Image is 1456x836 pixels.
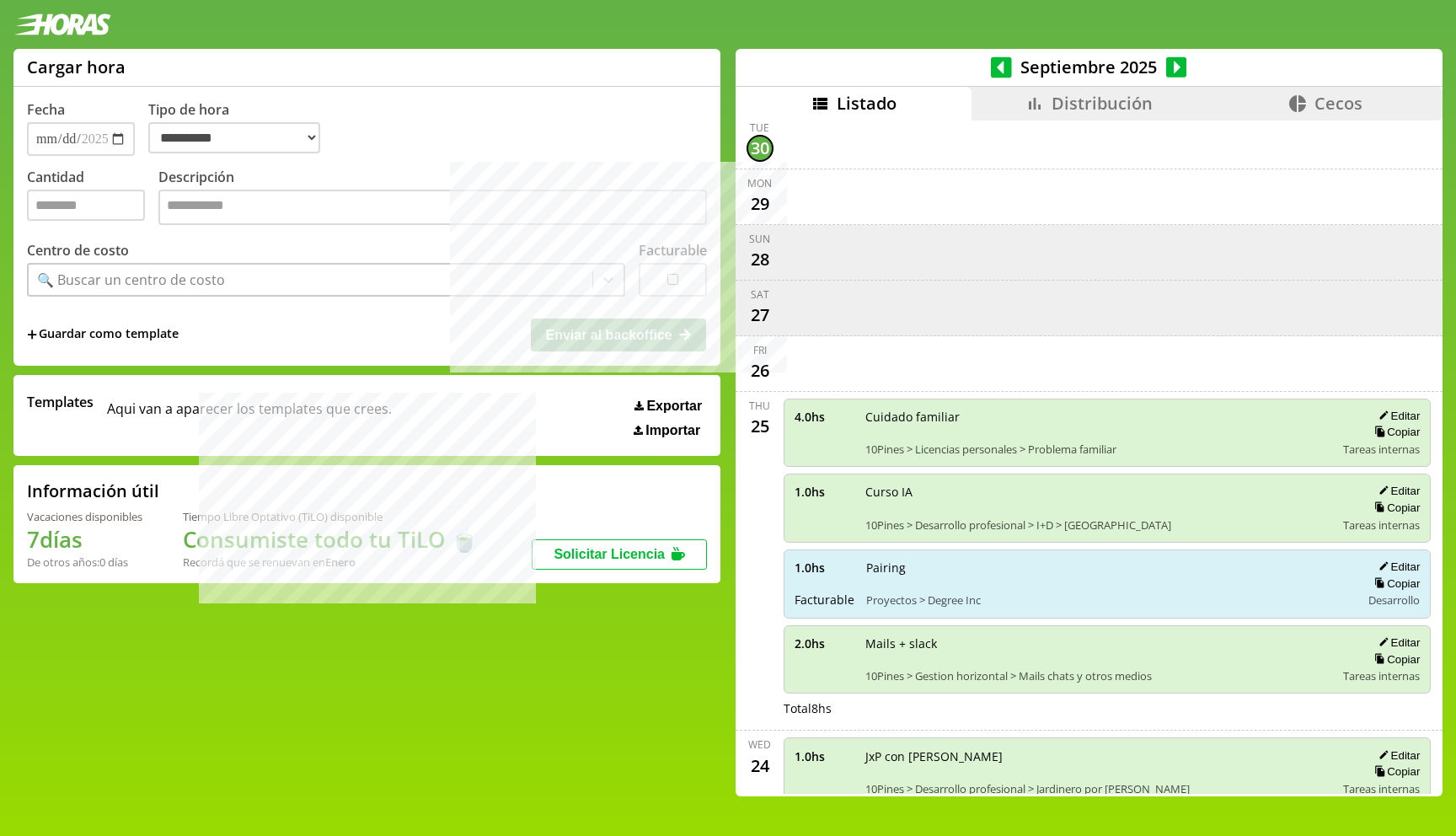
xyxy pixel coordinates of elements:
[747,752,773,779] div: 24
[753,343,767,357] div: Fri
[1343,781,1420,796] span: Tareas internas
[158,190,707,225] textarea: Descripción
[27,524,142,555] h1: 7 días
[1373,409,1420,423] button: Editar
[1373,635,1420,650] button: Editar
[837,92,897,115] span: Listado
[865,748,1332,764] span: JxP con [PERSON_NAME]
[747,190,773,217] div: 29
[27,168,158,229] label: Cantidad
[27,325,37,344] span: +
[747,176,772,190] div: Mon
[865,781,1332,796] span: 10Pines > Desarrollo profesional > Jardinero por [PERSON_NAME]
[107,393,392,438] span: Aqui van a aparecer los templates que crees.
[747,413,773,440] div: 25
[748,737,771,752] div: Wed
[148,122,320,153] select: Tipo de hora
[795,748,854,764] span: 1.0 hs
[795,592,854,608] span: Facturable
[183,509,478,524] div: Tiempo Libre Optativo (TiLO) disponible
[27,393,94,411] span: Templates
[747,357,773,384] div: 26
[749,399,770,413] div: Thu
[1373,560,1420,574] button: Editar
[749,232,770,246] div: Sun
[1373,748,1420,763] button: Editar
[747,246,773,273] div: 28
[1369,764,1420,779] button: Copiar
[27,190,145,221] input: Cantidad
[865,635,1332,651] span: Mails + slack
[1373,484,1420,498] button: Editar
[27,100,65,119] label: Fecha
[866,560,1350,576] span: Pairing
[27,509,142,524] div: Vacaciones disponibles
[866,592,1350,608] span: Proyectos > Degree Inc
[27,241,129,260] label: Centro de costo
[1343,442,1420,457] span: Tareas internas
[1369,501,1420,515] button: Copiar
[13,13,111,35] img: logotipo
[1369,652,1420,667] button: Copiar
[1012,56,1166,78] span: Septiembre 2025
[1369,576,1420,591] button: Copiar
[1368,592,1420,608] span: Desarrollo
[751,287,769,302] div: Sat
[747,302,773,329] div: 27
[865,409,1332,425] span: Cuidado familiar
[532,539,707,570] button: Solicitar Licencia
[795,560,854,576] span: 1.0 hs
[639,241,707,260] label: Facturable
[865,668,1332,683] span: 10Pines > Gestion horizontal > Mails chats y otros medios
[27,56,126,78] h1: Cargar hora
[795,635,854,651] span: 2.0 hs
[795,484,854,500] span: 1.0 hs
[27,480,159,502] h2: Información útil
[325,555,356,570] b: Enero
[865,442,1332,457] span: 10Pines > Licencias personales > Problema familiar
[750,121,769,135] div: Tue
[37,271,225,289] div: 🔍 Buscar un centro de costo
[646,399,702,414] span: Exportar
[183,555,478,570] div: Recordá que se renuevan en
[27,325,179,344] span: +Guardar como template
[183,524,478,555] h1: Consumiste todo tu TiLO 🍵
[865,484,1332,500] span: Curso IA
[1369,425,1420,439] button: Copiar
[795,409,854,425] span: 4.0 hs
[784,700,1432,716] div: Total 8 hs
[1052,92,1153,115] span: Distribución
[1343,668,1420,683] span: Tareas internas
[148,100,334,156] label: Tipo de hora
[629,398,707,415] button: Exportar
[1343,517,1420,533] span: Tareas internas
[747,135,773,162] div: 30
[736,121,1443,794] div: scrollable content
[158,168,707,229] label: Descripción
[645,423,700,438] span: Importar
[27,555,142,570] div: De otros años: 0 días
[865,517,1332,533] span: 10Pines > Desarrollo profesional > I+D > [GEOGRAPHIC_DATA]
[554,547,665,561] span: Solicitar Licencia
[1314,92,1362,115] span: Cecos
